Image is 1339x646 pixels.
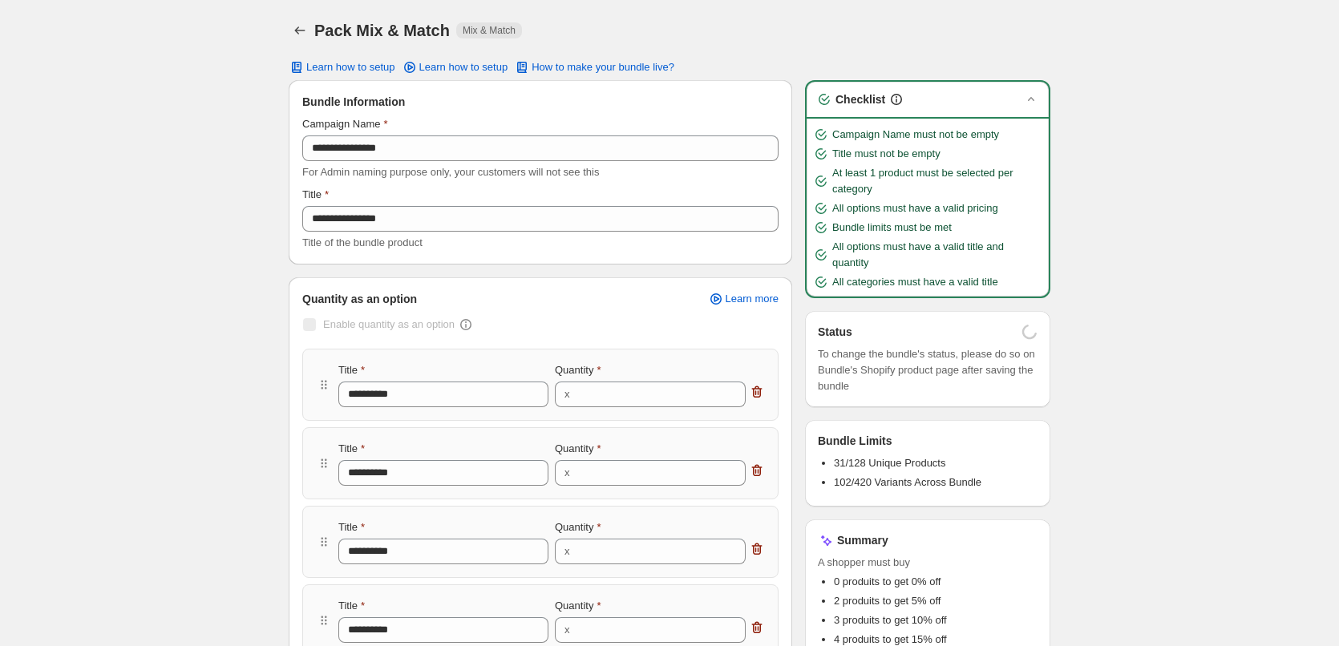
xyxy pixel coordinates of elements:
[555,519,601,535] label: Quantity
[834,574,1038,590] li: 0 produits to get 0% off
[302,166,599,178] span: For Admin naming purpose only, your customers will not see this
[392,56,518,79] a: Learn how to setup
[564,465,570,481] div: x
[338,441,365,457] label: Title
[302,94,405,110] span: Bundle Information
[289,19,311,42] button: Back
[726,293,779,305] span: Learn more
[564,622,570,638] div: x
[419,61,508,74] span: Learn how to setup
[698,288,788,310] a: Learn more
[302,291,417,307] span: Quantity as an option
[279,56,405,79] button: Learn how to setup
[323,318,455,330] span: Enable quantity as an option
[832,239,1042,271] span: All options must have a valid title and quantity
[834,593,1038,609] li: 2 produits to get 5% off
[832,165,1042,197] span: At least 1 product must be selected per category
[314,21,450,40] h1: Pack Mix & Match
[555,362,601,378] label: Quantity
[818,555,1038,571] span: A shopper must buy
[504,56,684,79] button: How to make your bundle live?
[302,116,388,132] label: Campaign Name
[555,441,601,457] label: Quantity
[832,146,941,162] span: Title must not be empty
[834,612,1038,628] li: 3 produits to get 10% off
[832,220,952,236] span: Bundle limits must be met
[832,127,999,143] span: Campaign Name must not be empty
[463,24,516,37] span: Mix & Match
[306,61,395,74] span: Learn how to setup
[555,598,601,614] label: Quantity
[835,91,885,107] h3: Checklist
[338,362,365,378] label: Title
[832,200,998,216] span: All options must have a valid pricing
[818,433,892,449] h3: Bundle Limits
[818,324,852,340] h3: Status
[834,476,981,488] span: 102/420 Variants Across Bundle
[302,236,423,248] span: Title of the bundle product
[338,598,365,614] label: Title
[338,519,365,535] label: Title
[832,274,998,290] span: All categories must have a valid title
[834,457,945,469] span: 31/128 Unique Products
[837,532,888,548] h3: Summary
[532,61,674,74] span: How to make your bundle live?
[818,346,1038,394] span: To change the bundle's status, please do so on Bundle's Shopify product page after saving the bundle
[564,543,570,559] div: x
[564,386,570,402] div: x
[302,187,329,203] label: Title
